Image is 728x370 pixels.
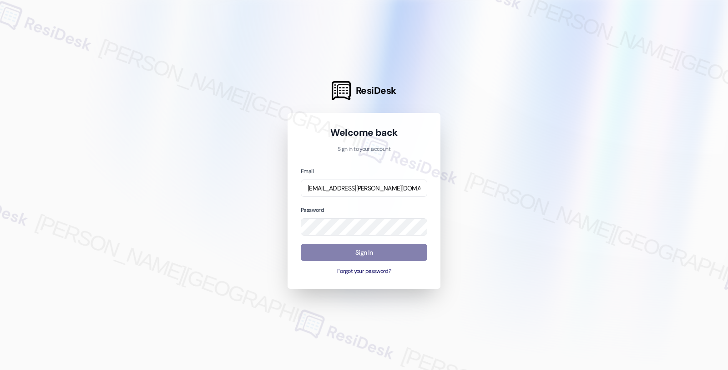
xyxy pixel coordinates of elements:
p: Sign in to your account [301,145,427,154]
button: Forgot your password? [301,267,427,276]
img: ResiDesk Logo [332,81,351,100]
label: Email [301,168,313,175]
button: Sign In [301,244,427,262]
h1: Welcome back [301,126,427,139]
span: ResiDesk [356,84,396,97]
label: Password [301,206,324,214]
input: name@example.com [301,180,427,197]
